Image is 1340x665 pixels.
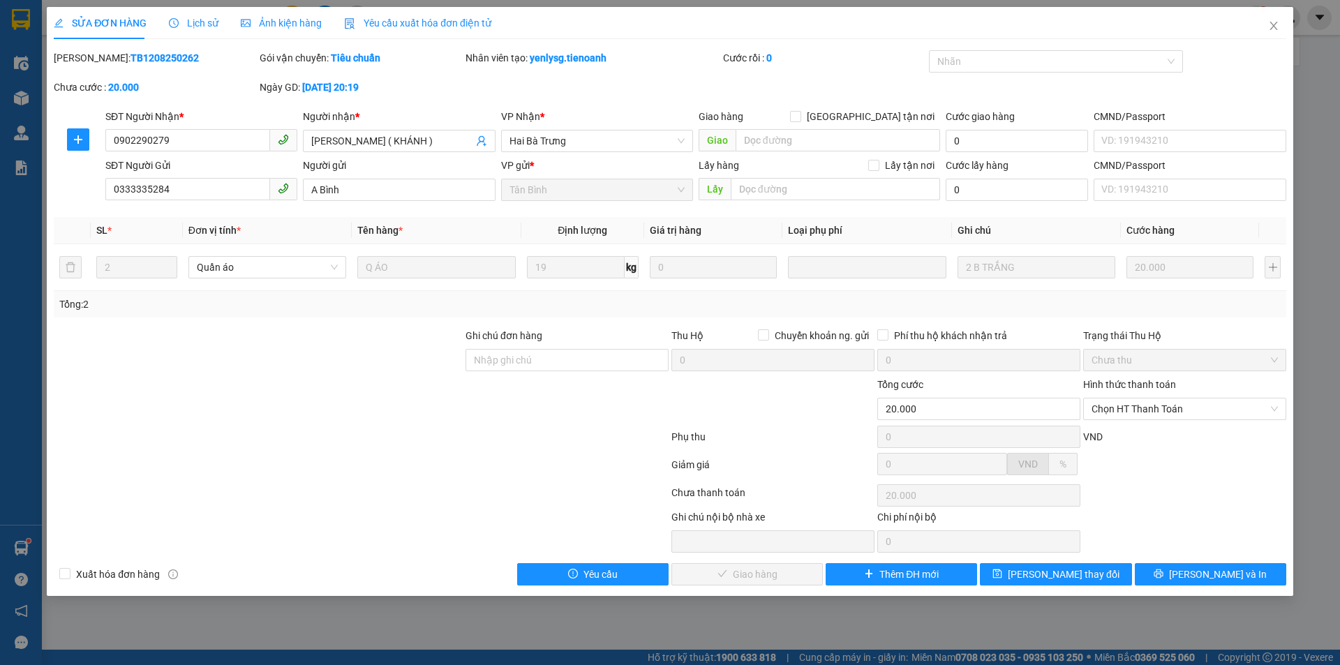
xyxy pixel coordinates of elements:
button: exclamation-circleYêu cầu [517,563,669,585]
div: Tổng: 2 [59,297,517,312]
span: plus [68,134,89,145]
button: checkGiao hàng [671,563,823,585]
span: Yêu cầu xuất hóa đơn điện tử [344,17,491,29]
span: Lấy [699,178,731,200]
label: Hình thức thanh toán [1083,379,1176,390]
span: [PERSON_NAME] thay đổi [1008,567,1119,582]
span: Tên hàng [357,225,403,236]
span: Tổng cước [877,379,923,390]
button: delete [59,256,82,278]
div: [PERSON_NAME]: [54,50,257,66]
div: Chi phí nội bộ [877,509,1080,530]
span: VP Nhận [501,111,540,122]
span: Tân Bình [509,179,685,200]
span: Ảnh kiện hàng [241,17,322,29]
b: [DATE] 20:19 [302,82,359,93]
span: Đơn vị tính [188,225,241,236]
span: Lịch sử [169,17,218,29]
div: Chưa cước : [54,80,257,95]
span: Chọn HT Thanh Toán [1092,398,1278,419]
span: clock-circle [169,18,179,28]
span: close [1268,20,1279,31]
span: Lấy hàng [699,160,739,171]
span: edit [54,18,64,28]
input: 0 [1126,256,1253,278]
span: picture [241,18,251,28]
th: Ghi chú [952,217,1121,244]
input: Dọc đường [731,178,940,200]
span: Hai Bà Trưng [509,130,685,151]
span: Định lượng [558,225,607,236]
span: Yêu cầu [583,567,618,582]
button: Close [1254,7,1293,46]
th: Loại phụ phí [782,217,951,244]
img: icon [344,18,355,29]
span: % [1059,458,1066,470]
button: plus [1265,256,1280,278]
span: [PERSON_NAME] và In [1169,567,1267,582]
div: VP gửi [501,158,693,173]
button: save[PERSON_NAME] thay đổi [980,563,1131,585]
span: Xuất hóa đơn hàng [70,567,165,582]
div: SĐT Người Nhận [105,109,297,124]
span: SỬA ĐƠN HÀNG [54,17,147,29]
label: Ghi chú đơn hàng [466,330,542,341]
div: Ngày GD: [260,80,463,95]
button: plus [67,128,89,151]
input: Ghi Chú [958,256,1115,278]
b: Tiêu chuẩn [331,52,380,63]
div: Người nhận [303,109,495,124]
div: Cước rồi : [723,50,926,66]
b: yenlysg.tienoanh [530,52,606,63]
label: Cước giao hàng [946,111,1015,122]
span: Giao [699,129,736,151]
span: Chưa thu [1092,350,1278,371]
span: VND [1083,431,1103,442]
div: Phụ thu [670,429,876,454]
div: Ghi chú nội bộ nhà xe [671,509,874,530]
input: Cước giao hàng [946,130,1088,152]
div: Trạng thái Thu Hộ [1083,328,1286,343]
div: CMND/Passport [1094,109,1286,124]
div: SĐT Người Gửi [105,158,297,173]
input: Ghi chú đơn hàng [466,349,669,371]
span: VND [1018,458,1038,470]
div: Nhân viên tạo: [466,50,720,66]
div: Người gửi [303,158,495,173]
button: plusThêm ĐH mới [826,563,977,585]
span: phone [278,183,289,194]
span: SL [96,225,107,236]
span: Giao hàng [699,111,743,122]
input: Cước lấy hàng [946,179,1088,201]
div: Giảm giá [670,457,876,481]
span: user-add [476,135,487,147]
span: phone [278,134,289,145]
span: exclamation-circle [568,569,578,580]
span: Cước hàng [1126,225,1175,236]
span: Giá trị hàng [650,225,701,236]
span: [GEOGRAPHIC_DATA] tận nơi [801,109,940,124]
span: printer [1154,569,1163,580]
label: Cước lấy hàng [946,160,1008,171]
b: TB1208250262 [131,52,199,63]
span: Phí thu hộ khách nhận trả [888,328,1013,343]
span: Lấy tận nơi [879,158,940,173]
span: Thu Hộ [671,330,703,341]
input: Dọc đường [736,129,940,151]
b: 20.000 [108,82,139,93]
div: CMND/Passport [1094,158,1286,173]
button: printer[PERSON_NAME] và In [1135,563,1286,585]
input: VD: Bàn, Ghế [357,256,515,278]
span: Thêm ĐH mới [879,567,939,582]
input: 0 [650,256,777,278]
b: 0 [766,52,772,63]
div: Chưa thanh toán [670,485,876,509]
span: save [992,569,1002,580]
span: kg [625,256,639,278]
span: plus [864,569,874,580]
div: Gói vận chuyển: [260,50,463,66]
span: info-circle [168,569,178,579]
span: Chuyển khoản ng. gửi [769,328,874,343]
span: Quần áo [197,257,338,278]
